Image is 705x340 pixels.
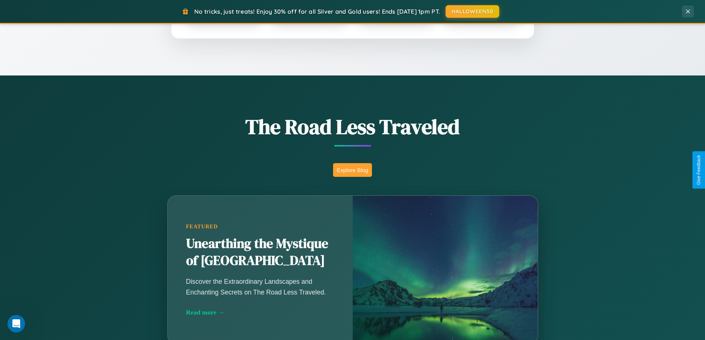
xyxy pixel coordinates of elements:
div: Give Feedback [696,155,701,185]
iframe: Intercom live chat [7,315,25,333]
span: No tricks, just treats! Enjoy 30% off for all Silver and Gold users! Ends [DATE] 1pm PT. [194,8,440,15]
div: Read more → [186,309,334,316]
p: Discover the Extraordinary Landscapes and Enchanting Secrets on The Road Less Traveled. [186,276,334,297]
button: Explore Blog [333,163,372,177]
h1: The Road Less Traveled [131,112,575,141]
div: Featured [186,223,334,230]
button: HALLOWEEN30 [446,5,499,18]
h2: Unearthing the Mystique of [GEOGRAPHIC_DATA] [186,235,334,269]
